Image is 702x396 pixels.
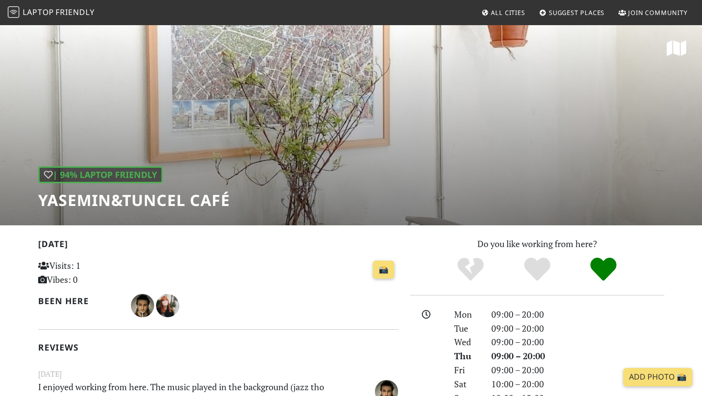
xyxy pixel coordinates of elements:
[38,296,120,306] h2: Been here
[131,299,156,310] span: Pavle Mutic
[486,377,670,391] div: 10:00 – 20:00
[32,368,404,380] small: [DATE]
[448,322,485,336] div: Tue
[477,4,529,21] a: All Cities
[448,335,485,349] div: Wed
[38,239,399,253] h2: [DATE]
[535,4,609,21] a: Suggest Places
[570,256,637,283] div: Definitely!
[615,4,691,21] a: Join Community
[486,308,670,322] div: 09:00 – 20:00
[448,349,485,363] div: Thu
[549,8,605,17] span: Suggest Places
[156,299,179,310] span: Ana Zeta
[504,256,571,283] div: Yes
[486,322,670,336] div: 09:00 – 20:00
[375,384,398,396] span: Pavle Mutic
[448,308,485,322] div: Mon
[437,256,504,283] div: No
[56,7,94,17] span: Friendly
[486,335,670,349] div: 09:00 – 20:00
[491,8,525,17] span: All Cities
[38,166,163,183] div: | 94% Laptop Friendly
[8,6,19,18] img: LaptopFriendly
[448,363,485,377] div: Fri
[38,259,151,287] p: Visits: 1 Vibes: 0
[486,349,670,363] div: 09:00 – 20:00
[486,363,670,377] div: 09:00 – 20:00
[8,4,95,21] a: LaptopFriendly LaptopFriendly
[410,237,664,251] p: Do you like working from here?
[448,377,485,391] div: Sat
[156,294,179,317] img: 3048-ana.jpg
[38,342,399,352] h2: Reviews
[623,368,692,386] a: Add Photo 📸
[628,8,688,17] span: Join Community
[373,261,394,279] a: 📸
[23,7,54,17] span: Laptop
[131,294,154,317] img: 1484760802-pavle-mutic.jpg
[38,191,230,209] h1: yasemin&tuncel café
